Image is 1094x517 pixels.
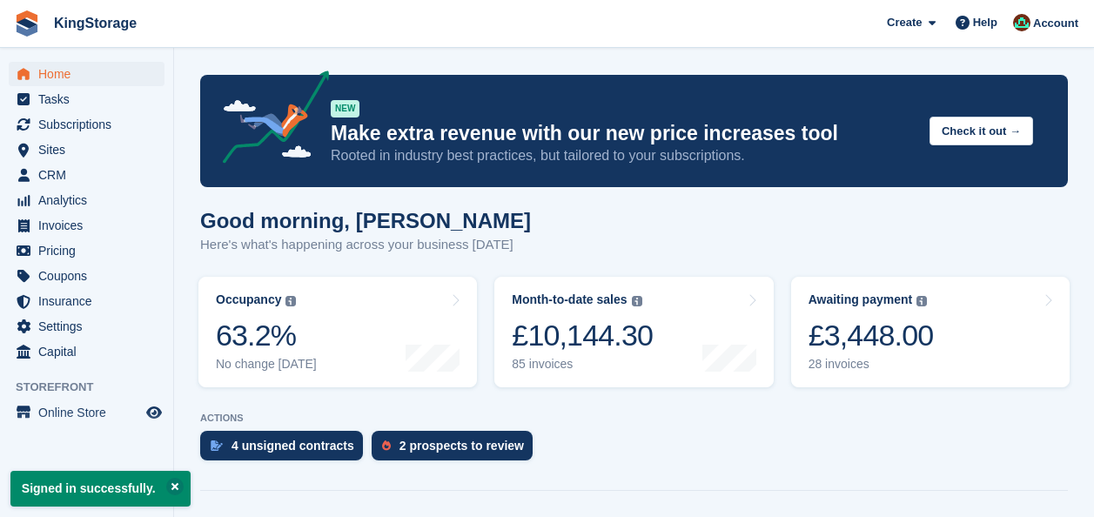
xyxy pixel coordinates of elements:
div: 4 unsigned contracts [232,439,354,453]
a: menu [9,112,164,137]
img: price-adjustments-announcement-icon-8257ccfd72463d97f412b2fc003d46551f7dbcb40ab6d574587a9cd5c0d94... [208,70,330,170]
span: Coupons [38,264,143,288]
div: No change [DATE] [216,357,317,372]
span: Storefront [16,379,173,396]
a: menu [9,87,164,111]
a: menu [9,314,164,339]
img: icon-info-grey-7440780725fd019a000dd9b08b2336e03edf1995a4989e88bcd33f0948082b44.svg [285,296,296,306]
a: Preview store [144,402,164,423]
span: Analytics [38,188,143,212]
div: £3,448.00 [809,318,934,353]
div: 63.2% [216,318,317,353]
span: Help [973,14,997,31]
a: menu [9,339,164,364]
p: ACTIONS [200,413,1068,424]
a: menu [9,264,164,288]
span: Account [1033,15,1078,32]
a: menu [9,213,164,238]
img: stora-icon-8386f47178a22dfd0bd8f6a31ec36ba5ce8667c1dd55bd0f319d3a0aa187defe.svg [14,10,40,37]
span: Pricing [38,238,143,263]
div: Month-to-date sales [512,292,627,307]
span: Capital [38,339,143,364]
a: KingStorage [47,9,144,37]
div: Awaiting payment [809,292,913,307]
a: menu [9,289,164,313]
span: Online Store [38,400,143,425]
img: prospect-51fa495bee0391a8d652442698ab0144808aea92771e9ea1ae160a38d050c398.svg [382,440,391,451]
span: Home [38,62,143,86]
div: NEW [331,100,359,117]
div: 28 invoices [809,357,934,372]
img: icon-info-grey-7440780725fd019a000dd9b08b2336e03edf1995a4989e88bcd33f0948082b44.svg [632,296,642,306]
img: John King [1013,14,1030,31]
a: menu [9,163,164,187]
a: menu [9,138,164,162]
h1: Good morning, [PERSON_NAME] [200,209,531,232]
p: Make extra revenue with our new price increases tool [331,121,916,146]
a: 2 prospects to review [372,431,541,469]
a: Occupancy 63.2% No change [DATE] [198,277,477,387]
a: menu [9,400,164,425]
a: menu [9,62,164,86]
span: Invoices [38,213,143,238]
a: menu [9,238,164,263]
span: Tasks [38,87,143,111]
span: CRM [38,163,143,187]
div: 2 prospects to review [399,439,524,453]
img: contract_signature_icon-13c848040528278c33f63329250d36e43548de30e8caae1d1a13099fd9432cc5.svg [211,440,223,451]
a: menu [9,188,164,212]
a: Month-to-date sales £10,144.30 85 invoices [494,277,773,387]
span: Subscriptions [38,112,143,137]
span: Settings [38,314,143,339]
button: Check it out → [930,117,1033,145]
span: Insurance [38,289,143,313]
span: Create [887,14,922,31]
div: Occupancy [216,292,281,307]
div: £10,144.30 [512,318,653,353]
p: Rooted in industry best practices, but tailored to your subscriptions. [331,146,916,165]
span: Sites [38,138,143,162]
p: Here's what's happening across your business [DATE] [200,235,531,255]
img: icon-info-grey-7440780725fd019a000dd9b08b2336e03edf1995a4989e88bcd33f0948082b44.svg [916,296,927,306]
div: 85 invoices [512,357,653,372]
a: 4 unsigned contracts [200,431,372,469]
a: Awaiting payment £3,448.00 28 invoices [791,277,1070,387]
p: Signed in successfully. [10,471,191,507]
